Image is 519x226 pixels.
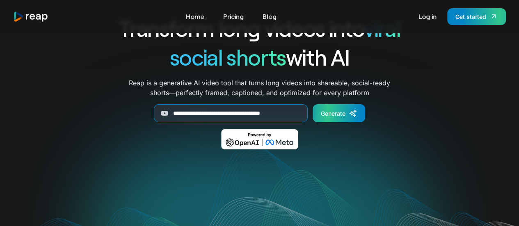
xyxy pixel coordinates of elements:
a: Log in [414,10,441,23]
a: Get started [447,8,506,25]
img: reap logo [13,11,48,22]
div: Get started [455,12,486,21]
h1: with AI [89,43,430,71]
a: Generate [313,104,365,122]
img: Powered by OpenAI & Meta [221,129,298,149]
form: Generate Form [89,104,430,122]
p: Reap is a generative AI video tool that turns long videos into shareable, social-ready shorts—per... [129,78,390,98]
div: Generate [321,109,345,118]
span: social shorts [170,43,286,70]
a: Pricing [219,10,248,23]
a: Home [182,10,208,23]
a: home [13,11,48,22]
a: Blog [258,10,281,23]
